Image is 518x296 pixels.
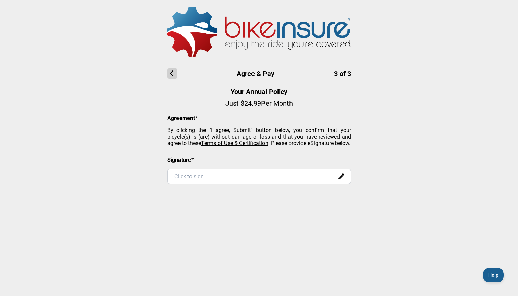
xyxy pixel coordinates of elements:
[167,169,351,184] div: Click to sign
[167,88,351,96] h2: Your Annual Policy
[167,127,351,146] p: By clicking the "I agree, Submit" button below, you confirm that your bicycle(s) is (are) without...
[167,115,197,121] strong: Agreement*
[334,69,351,78] span: 3 of 3
[201,140,268,146] u: Terms of Use & Certification
[167,99,351,107] p: Just $ 24.99 Per Month
[483,268,504,282] iframe: Toggle Customer Support
[167,68,351,79] h1: Agree & Pay
[167,157,351,163] p: Signature*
